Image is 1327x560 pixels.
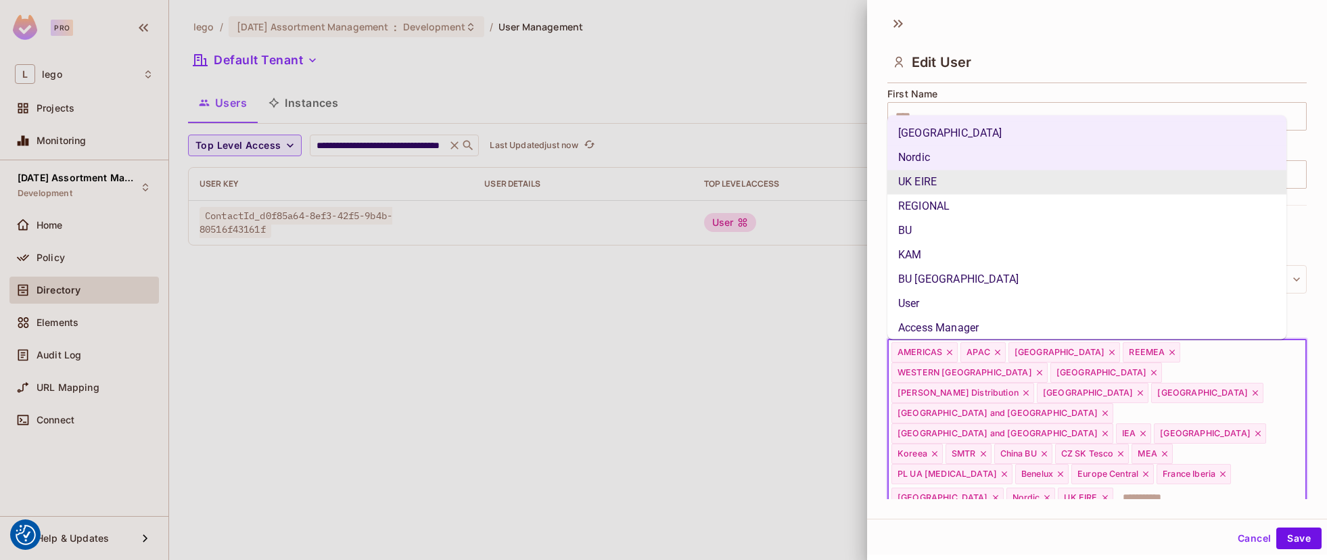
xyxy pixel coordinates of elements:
[891,488,1004,508] div: [GEOGRAPHIC_DATA]
[887,170,1286,194] li: UK EIRE
[887,145,1286,170] li: Nordic
[1015,464,1069,484] div: Benelux
[887,121,1286,145] li: [GEOGRAPHIC_DATA]
[946,444,992,464] div: SMTR
[891,342,958,363] div: AMERICAS
[898,367,1032,378] span: WESTERN [GEOGRAPHIC_DATA]
[887,316,1286,340] li: Access Manager
[1116,423,1151,444] div: IEA
[1163,469,1215,480] span: France Iberia
[898,448,927,459] span: Koreea
[1138,448,1157,459] span: MEA
[891,363,1048,383] div: WESTERN [GEOGRAPHIC_DATA]
[994,444,1052,464] div: China BU
[887,267,1286,291] li: BU [GEOGRAPHIC_DATA]
[1129,347,1165,358] span: REEMEA
[898,347,942,358] span: AMERICAS
[1015,347,1105,358] span: [GEOGRAPHIC_DATA]
[898,388,1019,398] span: [PERSON_NAME] Distribution
[1071,464,1154,484] div: Europe Central
[16,525,36,545] img: Revisit consent button
[1058,488,1113,508] div: UK EIRE
[1299,425,1302,427] button: Close
[887,194,1286,218] li: REGIONAL
[1122,428,1136,439] span: IEA
[1056,367,1147,378] span: [GEOGRAPHIC_DATA]
[891,464,1012,484] div: PL UA [MEDICAL_DATA]
[912,54,971,70] span: Edit User
[1232,528,1276,549] button: Cancel
[1037,383,1149,403] div: [GEOGRAPHIC_DATA]
[16,525,36,545] button: Consent Preferences
[887,291,1286,316] li: User
[1157,464,1231,484] div: France Iberia
[898,469,997,480] span: PL UA [MEDICAL_DATA]
[1008,342,1121,363] div: [GEOGRAPHIC_DATA]
[887,243,1286,267] li: KAM
[898,428,1098,439] span: [GEOGRAPHIC_DATA] and [GEOGRAPHIC_DATA]
[1000,448,1037,459] span: China BU
[891,444,943,464] div: Koreea
[1151,383,1263,403] div: [GEOGRAPHIC_DATA]
[1050,363,1163,383] div: [GEOGRAPHIC_DATA]
[967,347,990,358] span: APAC
[1276,528,1322,549] button: Save
[1055,444,1130,464] div: CZ SK Tesco
[1064,492,1097,503] span: UK EIRE
[898,492,988,503] span: [GEOGRAPHIC_DATA]
[1006,488,1056,508] div: Nordic
[1043,388,1134,398] span: [GEOGRAPHIC_DATA]
[1012,492,1040,503] span: Nordic
[1061,448,1114,459] span: CZ SK Tesco
[1021,469,1053,480] span: Benelux
[1154,423,1266,444] div: [GEOGRAPHIC_DATA]
[887,218,1286,243] li: BU
[1123,342,1180,363] div: REEMEA
[891,423,1113,444] div: [GEOGRAPHIC_DATA] and [GEOGRAPHIC_DATA]
[1132,444,1172,464] div: MEA
[952,448,976,459] span: SMTR
[898,408,1098,419] span: [GEOGRAPHIC_DATA] and [GEOGRAPHIC_DATA]
[960,342,1006,363] div: APAC
[1077,469,1138,480] span: Europe Central
[1160,428,1251,439] span: [GEOGRAPHIC_DATA]
[891,403,1113,423] div: [GEOGRAPHIC_DATA] and [GEOGRAPHIC_DATA]
[887,89,938,99] span: First Name
[891,383,1034,403] div: [PERSON_NAME] Distribution
[1157,388,1248,398] span: [GEOGRAPHIC_DATA]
